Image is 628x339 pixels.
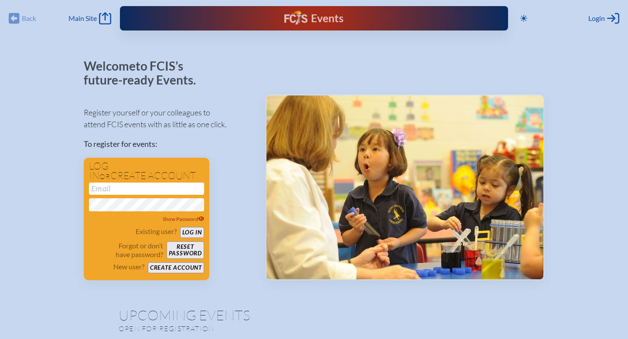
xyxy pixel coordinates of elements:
p: Existing user? [136,227,177,236]
h1: Upcoming Events [119,308,509,322]
div: FCIS Events — Future ready [231,10,397,26]
p: Welcome to FCIS’s future-ready Events. [84,59,206,87]
h1: Log in create account [89,161,204,181]
p: To register for events: [84,138,252,150]
button: Log in [180,227,204,238]
img: Events [266,95,543,279]
a: Main Site [68,12,111,24]
span: or [99,172,110,181]
span: Main Site [68,14,97,23]
p: New user? [113,262,144,271]
p: Register yourself or your colleagues to attend FCIS events with as little as one click. [84,107,252,130]
span: Show Password [163,216,205,222]
p: Forgot or don’t have password? [89,241,163,259]
input: Email [89,183,204,195]
button: Resetpassword [167,241,204,259]
button: Create account [148,262,204,273]
p: Open for registration [119,324,349,333]
span: Login [588,14,605,23]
